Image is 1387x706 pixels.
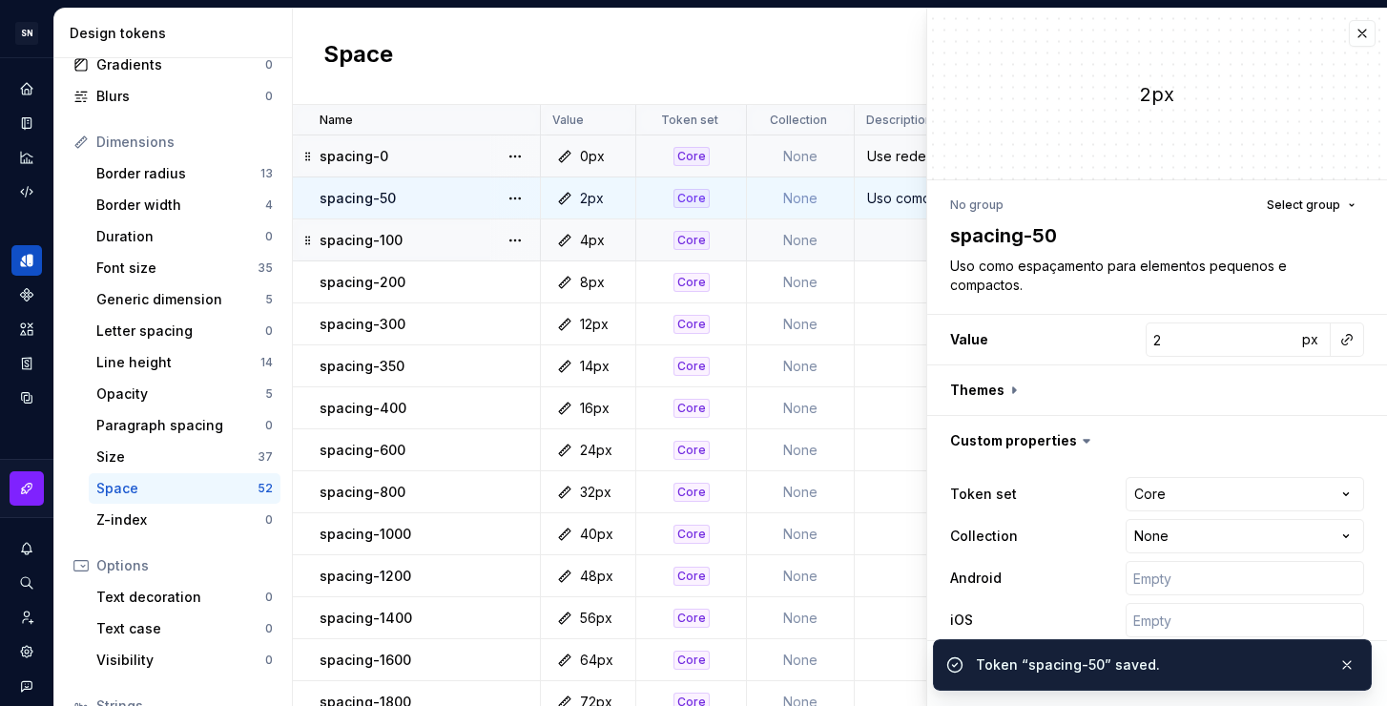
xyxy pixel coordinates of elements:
[15,22,38,45] div: SN
[96,447,258,467] div: Size
[320,273,405,292] p: spacing-200
[11,602,42,633] a: Invite team
[89,473,280,504] a: Space52
[265,512,273,528] div: 0
[747,261,855,303] td: None
[11,568,42,598] div: Search ⌘K
[11,245,42,276] div: Design tokens
[89,347,280,378] a: Line height14
[11,348,42,379] div: Storybook stories
[580,651,613,670] div: 64px
[265,197,273,213] div: 4
[11,533,42,564] button: Notifications
[1267,197,1340,213] span: Select group
[320,189,396,208] p: spacing-50
[260,355,273,370] div: 14
[89,442,280,472] a: Size37
[320,315,405,334] p: spacing-300
[866,113,932,128] p: Description
[89,284,280,315] a: Generic dimension5
[673,189,710,208] div: Core
[11,73,42,104] a: Home
[89,158,280,189] a: Border radius13
[946,218,1360,253] textarea: spacing-50
[1258,192,1364,218] button: Select group
[265,229,273,244] div: 0
[265,621,273,636] div: 0
[96,259,258,278] div: Font size
[747,471,855,513] td: None
[747,597,855,639] td: None
[96,227,265,246] div: Duration
[96,651,265,670] div: Visibility
[96,510,265,529] div: Z-index
[66,81,280,112] a: Blurs0
[265,292,273,307] div: 5
[580,399,610,418] div: 16px
[661,113,718,128] p: Token set
[747,639,855,681] td: None
[320,609,412,628] p: spacing-1400
[11,176,42,207] a: Code automation
[4,12,50,53] button: SN
[580,567,613,586] div: 48px
[265,386,273,402] div: 5
[11,314,42,344] a: Assets
[89,379,280,409] a: Opacity5
[96,322,265,341] div: Letter spacing
[258,260,273,276] div: 35
[673,399,710,418] div: Core
[11,142,42,173] a: Analytics
[265,418,273,433] div: 0
[950,527,1018,546] label: Collection
[265,89,273,104] div: 0
[320,525,411,544] p: spacing-1000
[1126,561,1364,595] input: Empty
[580,315,609,334] div: 12px
[96,416,265,435] div: Paragraph spacing
[320,147,388,166] p: spacing-0
[89,645,280,675] a: Visibility0
[96,87,265,106] div: Blurs
[747,177,855,219] td: None
[96,196,265,215] div: Border width
[11,108,42,138] a: Documentation
[96,479,258,498] div: Space
[89,613,280,644] a: Text case0
[580,441,612,460] div: 24px
[580,357,610,376] div: 14px
[320,483,405,502] p: spacing-800
[673,483,710,502] div: Core
[320,651,411,670] p: spacing-1600
[320,357,404,376] p: spacing-350
[747,345,855,387] td: None
[320,231,403,250] p: spacing-100
[927,81,1387,108] div: 2px
[1302,331,1318,347] span: px
[747,429,855,471] td: None
[946,253,1360,299] textarea: Uso como espaçamento para elementos pequenos e compactos.
[976,655,1323,675] div: Token “spacing-50” saved.
[950,197,1004,213] div: No group
[258,481,273,496] div: 52
[580,525,613,544] div: 40px
[11,671,42,701] button: Contact support
[320,441,405,460] p: spacing-600
[96,556,273,575] div: Options
[673,231,710,250] div: Core
[1126,603,1364,637] input: Empty
[950,611,973,630] label: iOS
[673,147,710,166] div: Core
[96,353,260,372] div: Line height
[96,588,265,607] div: Text decoration
[747,513,855,555] td: None
[89,190,280,220] a: Border width4
[950,569,1002,588] label: Android
[580,273,605,292] div: 8px
[320,567,411,586] p: spacing-1200
[11,383,42,413] a: Data sources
